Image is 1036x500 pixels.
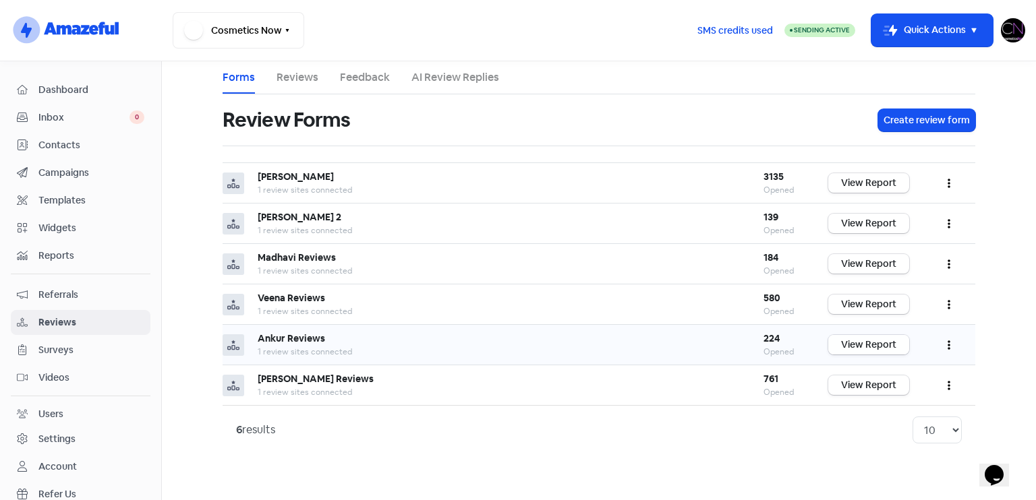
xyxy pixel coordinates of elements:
[11,160,150,185] a: Campaigns
[764,184,801,196] div: Opened
[764,224,801,237] div: Opened
[129,111,144,124] span: 0
[686,22,784,36] a: SMS credits used
[38,166,144,180] span: Campaigns
[979,446,1023,487] iframe: chat widget
[11,427,150,451] a: Settings
[223,69,255,86] a: Forms
[173,12,304,49] button: Cosmetics Now
[11,282,150,307] a: Referrals
[11,216,150,241] a: Widgets
[258,306,352,317] span: 1 review sites connected
[764,211,778,223] b: 139
[38,193,144,208] span: Templates
[828,173,909,193] a: View Report
[38,460,77,474] div: Account
[258,265,352,276] span: 1 review sites connected
[11,133,150,158] a: Contacts
[38,371,144,385] span: Videos
[828,254,909,274] a: View Report
[828,375,909,395] a: View Report
[236,422,275,438] div: results
[764,251,778,263] b: 184
[878,109,975,131] button: Create review form
[258,373,374,385] b: [PERSON_NAME] Reviews
[828,294,909,314] a: View Report
[784,22,855,38] a: Sending Active
[11,243,150,268] a: Reports
[1001,18,1025,42] img: User
[38,83,144,97] span: Dashboard
[258,332,325,344] b: Ankur Reviews
[764,346,801,358] div: Opened
[764,373,778,385] b: 761
[38,138,144,152] span: Contacts
[258,387,352,398] span: 1 review sites connected
[38,221,144,235] span: Widgets
[38,343,144,357] span: Surveys
[258,251,336,263] b: Madhavi Reviews
[764,386,801,398] div: Opened
[871,14,993,46] button: Quick Actions
[258,185,352,195] span: 1 review sites connected
[236,423,242,437] strong: 6
[277,69,318,86] a: Reviews
[11,188,150,213] a: Templates
[411,69,499,86] a: AI Review Replies
[11,338,150,363] a: Surveys
[258,170,334,183] b: [PERSON_NAME]
[258,292,325,304] b: Veena Reviews
[764,265,801,277] div: Opened
[38,288,144,302] span: Referrals
[764,292,780,304] b: 580
[258,225,352,236] span: 1 review sites connected
[11,105,150,130] a: Inbox 0
[38,432,76,446] div: Settings
[11,454,150,479] a: Account
[11,77,150,102] a: Dashboard
[697,24,773,38] span: SMS credits used
[38,315,144,330] span: Reviews
[38,249,144,263] span: Reports
[828,214,909,233] a: View Report
[764,170,784,183] b: 3135
[38,407,63,421] div: Users
[223,98,350,142] h1: Review Forms
[794,26,850,34] span: Sending Active
[764,332,780,344] b: 224
[258,346,352,357] span: 1 review sites connected
[764,305,801,317] div: Opened
[11,365,150,390] a: Videos
[258,211,341,223] b: [PERSON_NAME] 2
[828,335,909,354] a: View Report
[11,402,150,427] a: Users
[11,310,150,335] a: Reviews
[340,69,390,86] a: Feedback
[38,111,129,125] span: Inbox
